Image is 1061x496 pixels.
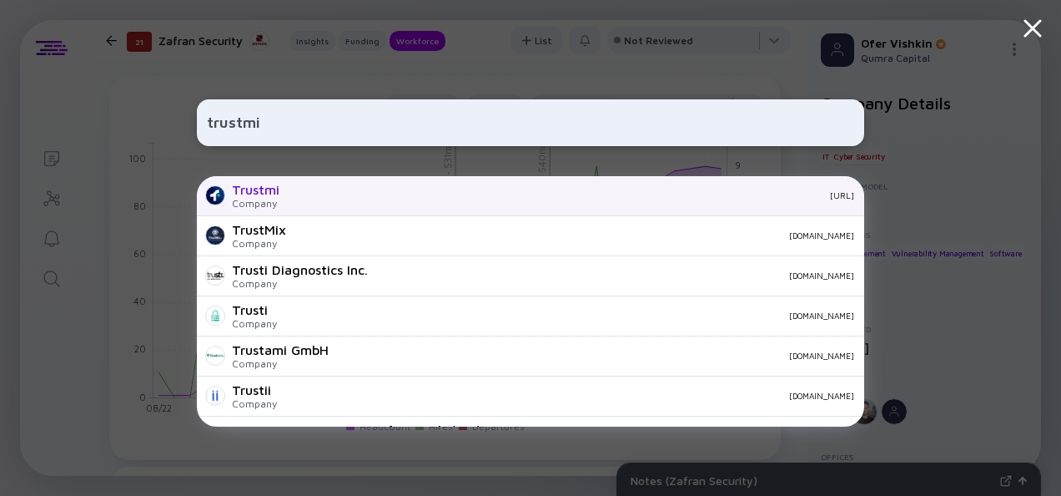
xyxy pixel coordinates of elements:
[293,190,854,200] div: [URL]
[232,357,329,370] div: Company
[299,230,854,240] div: [DOMAIN_NAME]
[232,397,277,410] div: Company
[290,391,854,401] div: [DOMAIN_NAME]
[232,197,279,210] div: Company
[232,182,279,197] div: Trustmi
[232,262,368,277] div: Trusti Diagnostics Inc.
[232,302,277,317] div: Trusti
[290,311,854,321] div: [DOMAIN_NAME]
[232,222,286,237] div: TrustMix
[232,237,286,250] div: Company
[232,342,329,357] div: Trustami GmbH
[232,382,277,397] div: Trustii
[342,351,854,361] div: [DOMAIN_NAME]
[232,317,277,330] div: Company
[232,423,481,438] div: Visionary Integration Professionals (VIP)
[232,277,368,290] div: Company
[381,271,854,281] div: [DOMAIN_NAME]
[207,108,854,138] input: Search Company or Investor...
